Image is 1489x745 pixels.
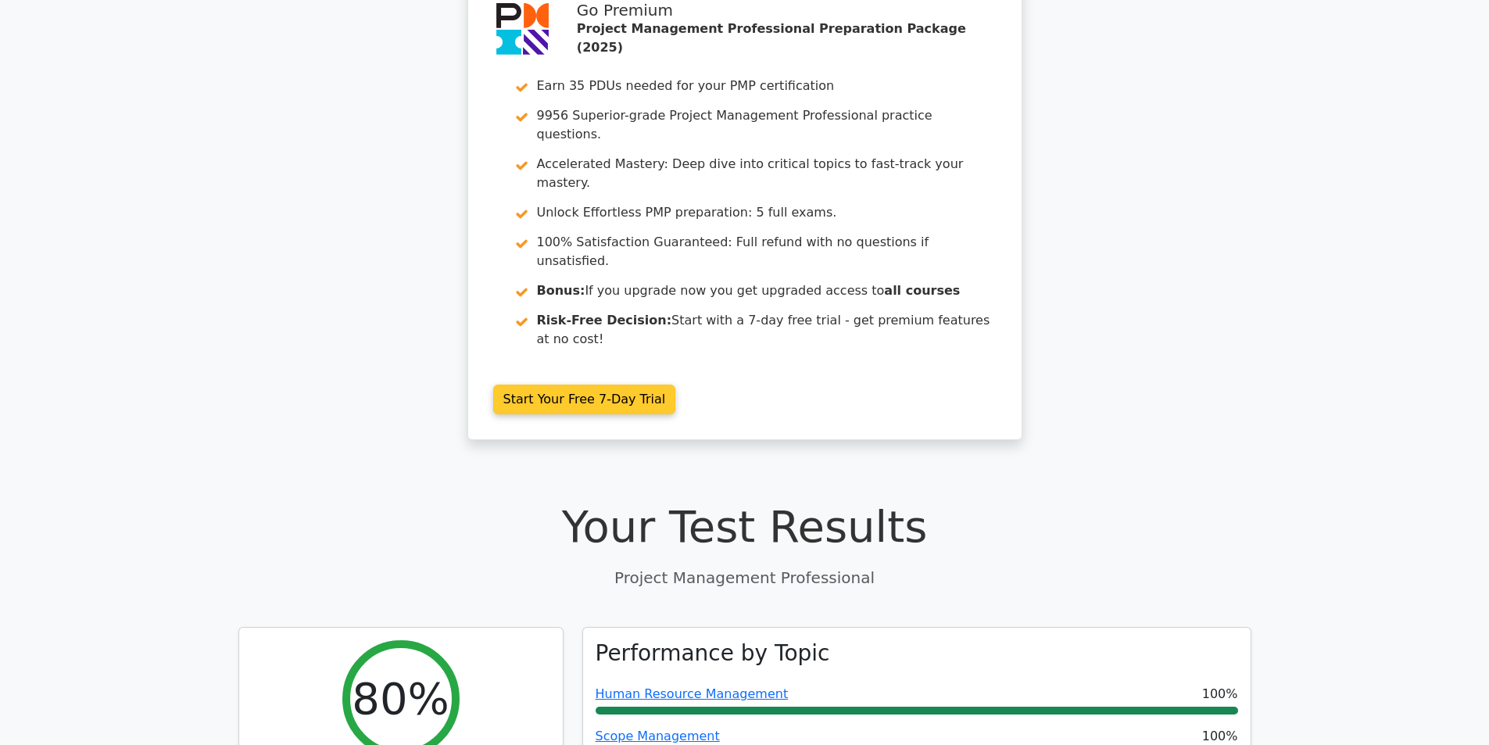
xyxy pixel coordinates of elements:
[596,640,830,667] h3: Performance by Topic
[1202,685,1238,704] span: 100%
[596,729,720,743] a: Scope Management
[352,672,449,725] h2: 80%
[596,686,789,701] a: Human Resource Management
[238,500,1251,553] h1: Your Test Results
[493,385,676,414] a: Start Your Free 7-Day Trial
[238,566,1251,589] p: Project Management Professional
